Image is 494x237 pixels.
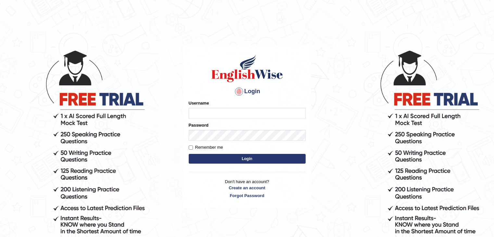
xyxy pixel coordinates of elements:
img: Logo of English Wise sign in for intelligent practice with AI [210,54,284,83]
label: Password [189,122,209,128]
label: Username [189,100,209,106]
button: Login [189,154,306,164]
a: Forgot Password [189,193,306,199]
a: Create an account [189,185,306,191]
label: Remember me [189,144,223,151]
h4: Login [189,86,306,97]
input: Remember me [189,145,193,150]
p: Don't have an account? [189,179,306,199]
